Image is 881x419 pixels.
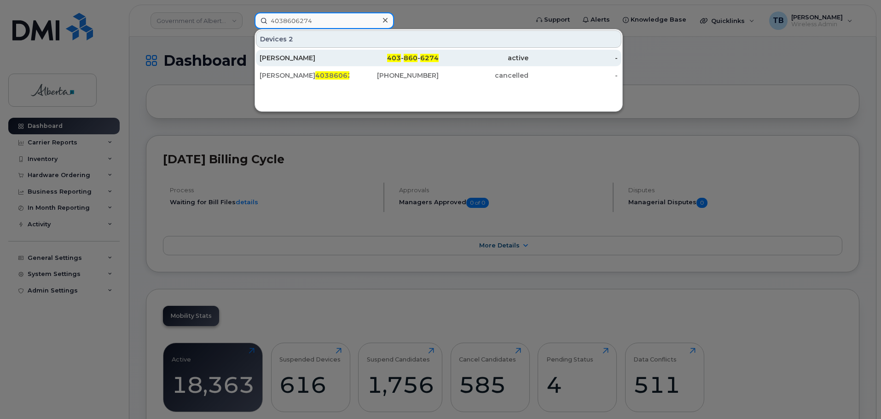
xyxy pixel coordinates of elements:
[404,54,417,62] span: 860
[439,53,528,63] div: active
[256,50,621,66] a: [PERSON_NAME]403-860-6274active-
[256,30,621,48] div: Devices
[439,71,528,80] div: cancelled
[349,71,439,80] div: [PHONE_NUMBER]
[289,34,293,44] span: 2
[349,53,439,63] div: - -
[260,71,349,80] div: [PERSON_NAME]
[528,53,618,63] div: -
[528,71,618,80] div: -
[260,53,349,63] div: [PERSON_NAME]
[256,67,621,84] a: [PERSON_NAME]4038606274[PHONE_NUMBER]cancelled-
[315,71,361,80] span: 4038606274
[387,54,401,62] span: 403
[420,54,439,62] span: 6274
